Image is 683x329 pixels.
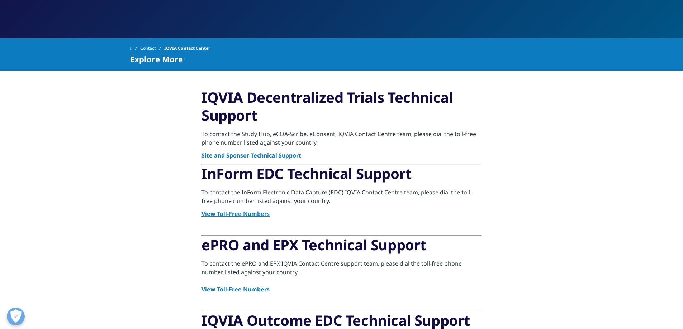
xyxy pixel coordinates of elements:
[201,259,482,276] div: To contact the ePRO and EPX IQVIA Contact Centre support team, please dial the toll-free phone nu...
[201,151,301,159] a: Site and Sponsor Technical Support
[201,285,270,293] a: View Toll-Free Numbers
[201,165,482,188] h3: InForm EDC Technical Support
[201,130,482,151] p: To contact the Study Hub, eCOA-Scribe, eConsent, IQVIA Contact Centre team, please dial the toll-...
[164,42,210,55] span: IQVIA Contact Center
[7,308,25,325] button: Open Preferences
[201,88,482,130] h3: IQVIA Decentralized Trials Technical Support
[201,210,270,218] a: View Toll-Free Numbers
[201,236,482,259] h3: ePRO and EPX Technical Support
[140,42,164,55] a: Contact
[201,188,482,209] p: To contact the InForm Electronic Data Capture (EDC) IQVIA Contact Centre team, please dial the to...
[130,55,183,63] span: Explore More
